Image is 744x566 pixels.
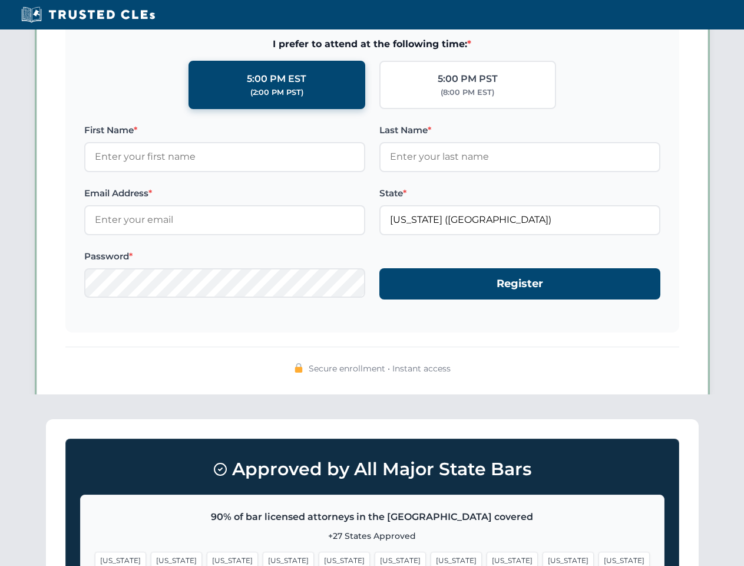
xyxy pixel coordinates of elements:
[84,37,660,52] span: I prefer to attend at the following time:
[80,453,664,485] h3: Approved by All Major State Bars
[95,509,650,525] p: 90% of bar licensed attorneys in the [GEOGRAPHIC_DATA] covered
[84,123,365,137] label: First Name
[247,71,306,87] div: 5:00 PM EST
[294,363,303,373] img: 🔒
[309,362,451,375] span: Secure enrollment • Instant access
[438,71,498,87] div: 5:00 PM PST
[379,123,660,137] label: Last Name
[379,142,660,172] input: Enter your last name
[379,268,660,300] button: Register
[84,186,365,200] label: Email Address
[84,142,365,172] input: Enter your first name
[84,249,365,264] label: Password
[441,87,494,98] div: (8:00 PM EST)
[18,6,158,24] img: Trusted CLEs
[95,529,650,542] p: +27 States Approved
[379,205,660,235] input: Florida (FL)
[379,186,660,200] label: State
[250,87,303,98] div: (2:00 PM PST)
[84,205,365,235] input: Enter your email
